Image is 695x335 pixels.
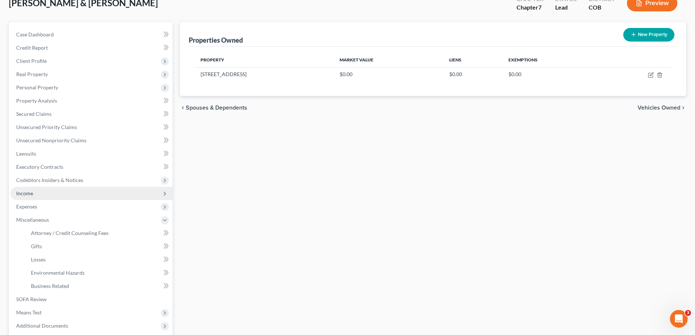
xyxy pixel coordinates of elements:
a: Environmental Hazards [25,266,173,279]
a: Executory Contracts [10,160,173,174]
span: 3 [685,310,691,316]
span: Losses [31,256,46,263]
span: Unsecured Priority Claims [16,124,77,130]
iframe: Intercom live chat [670,310,688,328]
span: SOFA Review [16,296,47,302]
span: Credit Report [16,44,48,51]
div: Chapter [517,3,543,12]
div: Lead [555,3,577,12]
span: Environmental Hazards [31,270,85,276]
i: chevron_right [680,105,686,111]
span: Codebtors Insiders & Notices [16,177,83,183]
span: Case Dashboard [16,31,54,38]
span: 7 [538,4,542,11]
th: Property [195,53,333,67]
th: Exemptions [503,53,601,67]
a: Unsecured Priority Claims [10,121,173,134]
td: $0.00 [334,67,443,81]
a: Unsecured Nonpriority Claims [10,134,173,147]
th: Liens [443,53,503,67]
button: chevron_left Spouses & Dependents [180,105,247,111]
span: Attorney / Credit Counseling Fees [31,230,109,236]
a: Credit Report [10,41,173,54]
span: Means Test [16,309,42,316]
a: Secured Claims [10,107,173,121]
a: Lawsuits [10,147,173,160]
a: Losses [25,253,173,266]
span: Spouses & Dependents [186,105,247,111]
span: Property Analysis [16,97,57,104]
span: Executory Contracts [16,164,63,170]
span: Income [16,190,33,196]
span: Real Property [16,71,48,77]
a: SOFA Review [10,293,173,306]
a: Attorney / Credit Counseling Fees [25,227,173,240]
span: Additional Documents [16,322,68,329]
span: Business Related [31,283,69,289]
span: Expenses [16,203,37,210]
span: Client Profile [16,58,47,64]
span: Miscellaneous [16,217,49,223]
span: Unsecured Nonpriority Claims [16,137,86,143]
a: Property Analysis [10,94,173,107]
a: Gifts [25,240,173,253]
td: $0.00 [443,67,503,81]
button: New Property [623,28,674,42]
td: [STREET_ADDRESS] [195,67,333,81]
a: Business Related [25,279,173,293]
a: Case Dashboard [10,28,173,41]
span: Vehicles Owned [638,105,680,111]
span: Secured Claims [16,111,52,117]
span: Lawsuits [16,150,36,157]
span: Personal Property [16,84,58,90]
td: $0.00 [503,67,601,81]
div: COB [589,3,615,12]
div: Properties Owned [189,36,243,44]
button: Vehicles Owned chevron_right [638,105,686,111]
i: chevron_left [180,105,186,111]
th: Market Value [334,53,443,67]
span: Gifts [31,243,42,249]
